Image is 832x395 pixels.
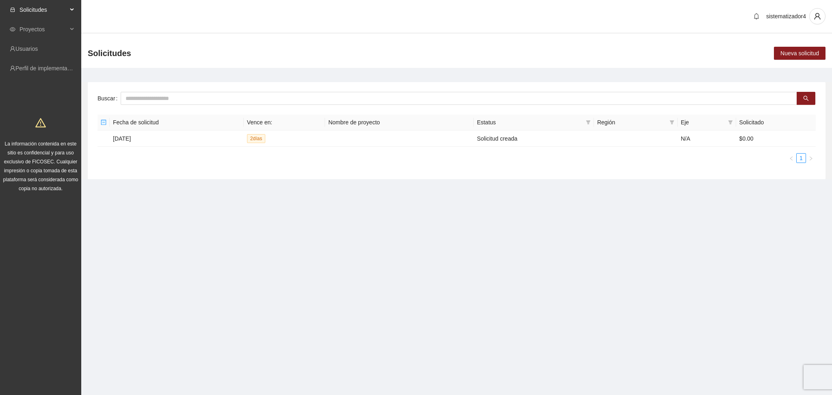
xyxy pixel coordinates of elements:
span: Solicitudes [19,2,67,18]
span: Región [597,118,666,127]
button: search [797,92,815,105]
th: Solicitado [736,115,816,130]
a: Perfil de implementadora [15,65,79,72]
label: Buscar [97,92,121,105]
th: Nombre de proyecto [325,115,474,130]
td: [DATE] [110,130,244,147]
span: warning [35,117,46,128]
span: La información contenida en este sitio es confidencial y para uso exclusivo de FICOSEC. Cualquier... [3,141,78,191]
th: Vence en: [244,115,325,130]
span: Estatus [477,118,583,127]
span: Eje [681,118,725,127]
span: sistematizador4 [766,13,806,20]
iframe: SalesIQ Chatwindow [671,119,830,389]
button: Nueva solicitud [774,47,825,60]
span: bell [750,13,763,20]
span: minus-square [101,119,106,125]
span: eye [10,26,15,32]
span: filter [668,116,676,128]
span: inbox [10,7,15,13]
span: Solicitudes [88,47,131,60]
span: filter [586,120,591,125]
button: bell [750,10,763,23]
span: filter [669,120,674,125]
span: Proyectos [19,21,67,37]
th: Fecha de solicitud [110,115,244,130]
td: Solicitud creada [474,130,594,147]
span: search [803,95,809,102]
button: user [809,8,825,24]
span: user [810,13,825,20]
span: filter [584,116,592,128]
span: Nueva solicitud [780,49,819,58]
a: Usuarios [15,46,38,52]
span: 2 día s [247,134,265,143]
span: filter [726,116,734,128]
